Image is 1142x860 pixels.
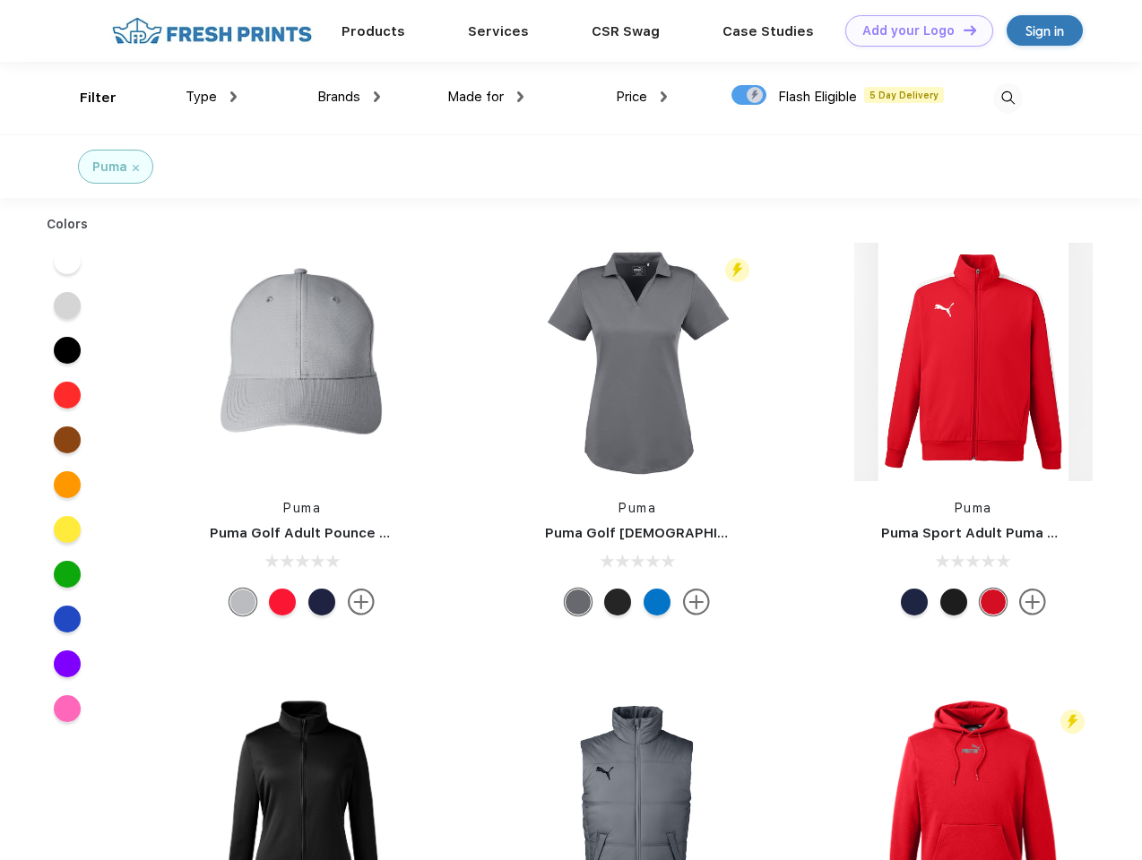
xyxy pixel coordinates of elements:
[545,525,878,541] a: Puma Golf [DEMOGRAPHIC_DATA]' Icon Golf Polo
[518,243,757,481] img: func=resize&h=266
[980,589,1007,615] div: High Risk Red
[778,89,857,105] span: Flash Eligible
[447,89,504,105] span: Made for
[619,501,656,515] a: Puma
[183,243,421,481] img: func=resize&h=266
[964,25,976,35] img: DT
[374,91,380,102] img: dropdown.png
[592,23,660,39] a: CSR Swag
[92,158,127,176] div: Puma
[661,91,667,102] img: dropdown.png
[862,23,955,39] div: Add your Logo
[186,89,217,105] span: Type
[317,89,360,105] span: Brands
[604,589,631,615] div: Puma Black
[33,215,102,234] div: Colors
[854,243,1093,481] img: func=resize&h=266
[955,501,992,515] a: Puma
[565,589,592,615] div: Quiet Shade
[1025,21,1064,41] div: Sign in
[864,87,944,103] span: 5 Day Delivery
[725,258,749,282] img: flash_active_toggle.svg
[1019,589,1046,615] img: more.svg
[468,23,529,39] a: Services
[348,589,375,615] img: more.svg
[80,88,117,108] div: Filter
[283,501,321,515] a: Puma
[210,525,484,541] a: Puma Golf Adult Pounce Adjustable Cap
[342,23,405,39] a: Products
[517,91,523,102] img: dropdown.png
[683,589,710,615] img: more.svg
[133,165,139,171] img: filter_cancel.svg
[229,589,256,615] div: Quarry
[616,89,647,105] span: Price
[230,91,237,102] img: dropdown.png
[269,589,296,615] div: High Risk Red
[940,589,967,615] div: Puma Black
[107,15,317,47] img: fo%20logo%202.webp
[901,589,928,615] div: Peacoat
[644,589,670,615] div: Lapis Blue
[993,83,1023,113] img: desktop_search.svg
[308,589,335,615] div: Peacoat
[1060,709,1085,734] img: flash_active_toggle.svg
[1007,15,1083,46] a: Sign in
